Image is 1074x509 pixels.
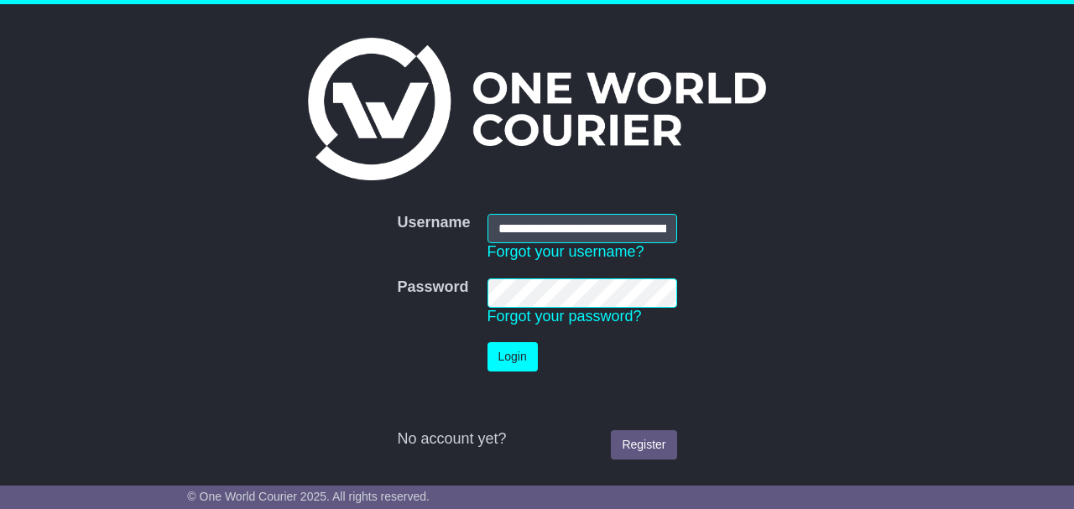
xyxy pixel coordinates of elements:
img: One World [308,38,766,180]
span: © One World Courier 2025. All rights reserved. [187,490,430,503]
a: Forgot your password? [487,308,642,325]
button: Login [487,342,538,371]
label: Username [397,214,470,232]
a: Forgot your username? [487,243,644,260]
a: Register [611,430,676,460]
div: No account yet? [397,430,676,449]
label: Password [397,278,468,297]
